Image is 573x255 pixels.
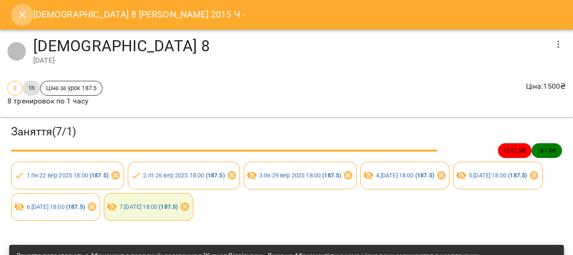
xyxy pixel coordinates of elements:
span: 187.5 ₴ [531,146,562,155]
span: Ціна за урок 187.5 [41,84,102,92]
div: 6.[DATE] 18:00 (187.5) [11,193,100,221]
a: 5.[DATE] 18:00 (187.5) [469,172,527,179]
a: 2.пт 26 вер 2025 18:00 (187.5) [143,172,224,179]
p: Ціна : 1500 ₴ [526,81,566,92]
b: ( 187.5 ) [206,172,225,179]
b: ( 187.5 ) [159,203,178,210]
div: 4.[DATE] 18:00 (187.5) [360,162,449,189]
a: 3.пн 29 вер 2025 18:00 (187.5) [259,172,341,179]
a: 4.[DATE] 18:00 (187.5) [376,172,434,179]
b: ( 187.5 ) [508,172,527,179]
b: ( 187.5 ) [66,203,85,210]
b: ( 187.5 ) [415,172,434,179]
div: 5.[DATE] 18:00 (187.5) [453,162,542,189]
a: 1.пн 22 вер 2025 18:00 (187.5) [27,172,108,179]
div: 7.[DATE] 18:00 (187.5) [104,193,193,221]
h6: [DEMOGRAPHIC_DATA] 8 [PERSON_NAME] 2015 Ч - [33,7,245,22]
h3: Заняття ( 7 / 1 ) [11,125,562,139]
h4: [DEMOGRAPHIC_DATA] 8 [33,37,547,55]
b: ( 187.5 ) [90,172,108,179]
span: 8 [8,84,22,92]
span: 1312.5 ₴ [498,146,531,155]
button: Close [11,4,33,26]
p: 8 тренировок по 1 часу [7,96,102,107]
div: 3.пн 29 вер 2025 18:00 (187.5) [244,162,357,189]
span: 1h [23,84,40,92]
div: [DATE] - [33,55,547,66]
a: 7.[DATE] 18:00 (187.5) [119,203,178,210]
b: ( 187.5 ) [322,172,341,179]
a: 6.[DATE] 18:00 (187.5) [27,203,85,210]
div: 2.пт 26 вер 2025 18:00 (187.5) [128,162,240,189]
div: 1.пн 22 вер 2025 18:00 (187.5) [11,162,124,189]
